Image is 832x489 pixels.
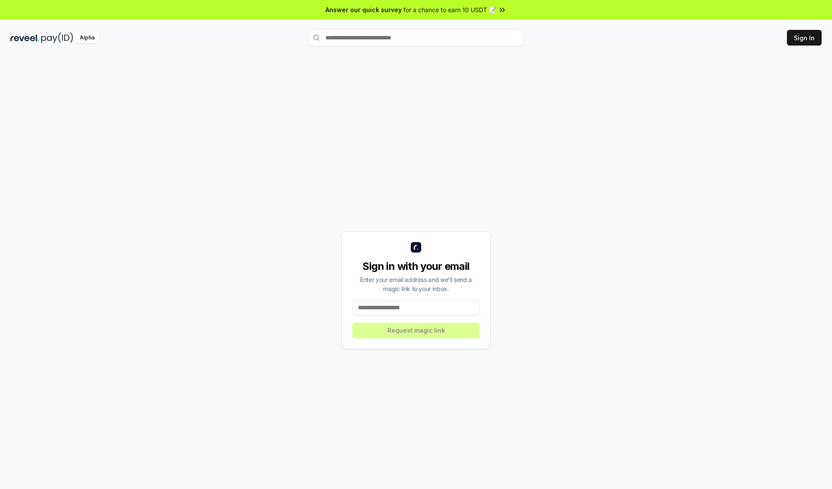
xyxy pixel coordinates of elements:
div: Sign in with your email [352,259,480,273]
span: Answer our quick survey [325,5,402,14]
div: Alpha [75,32,99,43]
img: logo_small [411,242,421,253]
img: reveel_dark [10,32,39,43]
button: Sign In [787,30,822,45]
span: for a chance to earn 10 USDT 📝 [403,5,496,14]
div: Enter your email address and we’ll send a magic link to your inbox. [352,275,480,293]
img: pay_id [41,32,73,43]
